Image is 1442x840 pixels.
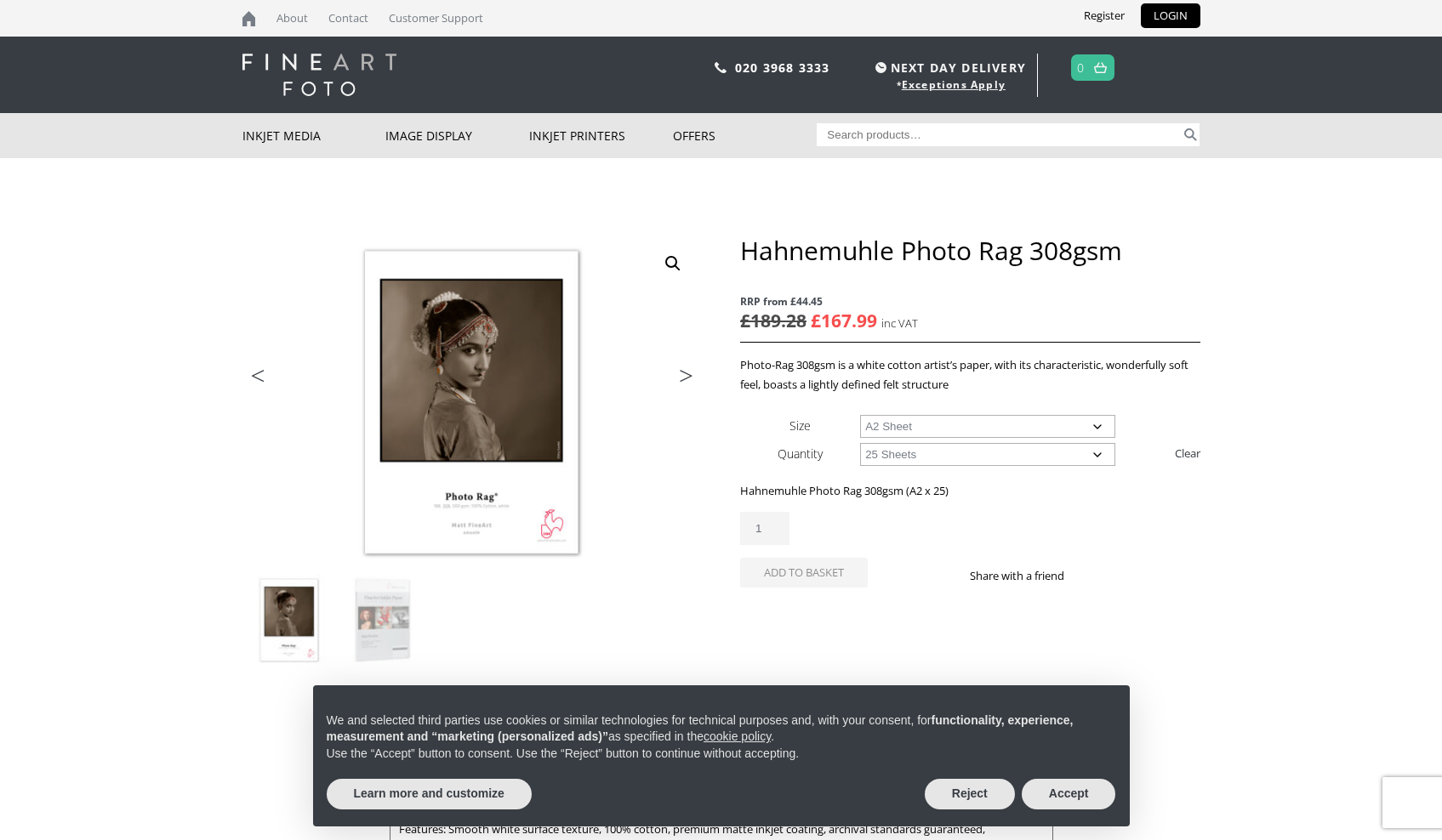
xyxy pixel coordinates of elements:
span: £ [811,309,821,332]
a: Register [1071,3,1137,28]
img: facebook sharing button [1085,569,1098,582]
img: Hahnemuhle Photo Rag 308gsm [242,235,702,574]
a: cookie policy [704,729,771,743]
a: Clear options [1175,440,1200,467]
input: Search products… [817,123,1181,146]
bdi: 167.99 [811,309,877,332]
a: Exceptions Apply [902,77,1006,92]
img: time.svg [875,62,886,73]
img: email sharing button [1126,569,1139,582]
p: Use the “Accept” button to consent. Use the “Reject” button to continue without accepting. [327,746,1116,763]
a: Inkjet Printers [529,113,673,158]
p: Share with a friend [970,566,1085,586]
a: Inkjet Media [242,113,386,158]
p: Photo-Rag 308gsm is a white cotton artist’s paper, with its characteristic, wonderfully soft feel... [740,355,1200,394]
img: twitter sharing button [1105,569,1119,582]
button: Learn more and customize [327,779,532,809]
label: Size [789,417,811,434]
strong: functionality, experience, measurement and “marketing (personalized ads)” [327,713,1074,744]
a: Image Display [385,113,529,158]
p: We and selected third parties use cookies or similar technologies for technical purposes and, wit... [327,712,1116,746]
a: View full-screen image gallery [658,248,688,279]
button: Search [1181,123,1200,146]
span: NEXT DAY DELIVERY [871,58,1026,77]
span: £ [740,309,750,332]
img: phone.svg [715,62,727,73]
a: 020 3968 3333 [735,60,830,76]
p: Hahnemuhle Photo Rag 308gsm (A2 x 25) [740,481,1200,501]
img: Hahnemuhle Photo Rag 308gsm - Image 2 [337,575,429,667]
img: basket.svg [1094,62,1107,73]
a: Offers [673,113,817,158]
a: LOGIN [1141,3,1200,28]
label: Quantity [778,446,823,462]
input: Product quantity [740,512,789,545]
span: RRP from £44.45 [740,292,1200,311]
button: Reject [925,779,1015,809]
img: logo-white.svg [242,54,396,96]
bdi: 189.28 [740,309,806,332]
div: Notice [299,672,1143,840]
h1: Hahnemuhle Photo Rag 308gsm [740,235,1200,266]
button: Add to basket [740,558,868,587]
button: Accept [1022,779,1116,809]
a: 0 [1077,55,1085,80]
img: Hahnemuhle Photo Rag 308gsm [243,575,335,667]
